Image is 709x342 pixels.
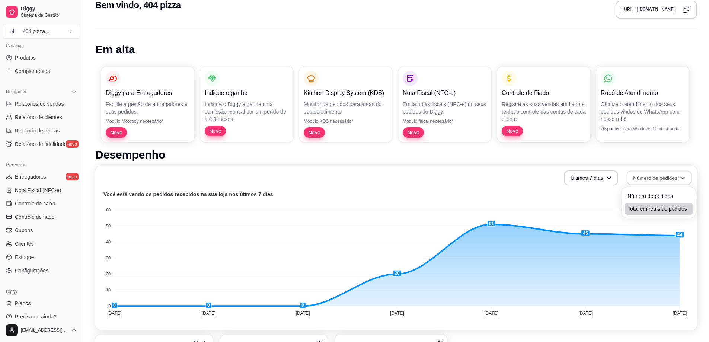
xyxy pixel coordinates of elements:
[403,89,487,98] p: Nota Fiscal (NFC-e)
[205,100,289,123] p: Indique o Diggy e ganhe uma comissão mensal por um perído de até 3 meses
[390,311,404,316] tspan: [DATE]
[627,171,692,185] button: Número de pedidos
[15,300,31,307] span: Planos
[296,311,310,316] tspan: [DATE]
[503,127,521,135] span: Novo
[202,311,216,316] tspan: [DATE]
[625,190,693,215] ul: Número de pedidos
[502,100,586,123] p: Registre as suas vendas em fiado e tenha o controle das contas de cada cliente
[403,100,487,115] p: Emita notas fiscais (NFC-e) do seus pedidos do Diggy
[103,191,273,197] text: Você está vendo os pedidos recebidos na sua loja nos útimos 7 dias
[15,67,50,75] span: Complementos
[9,28,17,35] span: 4
[23,28,49,35] div: 404 pizza ...
[106,100,190,115] p: Facilite a gestão de entregadores e seus pedidos.
[106,224,111,228] tspan: 50
[15,253,34,261] span: Estoque
[3,285,80,297] div: Diggy
[95,148,697,162] h1: Desempenho
[106,240,111,244] tspan: 40
[601,126,685,132] p: Disponível para Windows 10 ou superior
[107,129,125,136] span: Novo
[305,129,323,136] span: Novo
[3,40,80,52] div: Catálogo
[304,118,388,124] p: Módulo KDS necessário*
[107,311,121,316] tspan: [DATE]
[15,213,55,221] span: Controle de fiado
[205,89,289,98] p: Indique e ganhe
[106,256,111,260] tspan: 30
[3,24,80,39] button: Select a team
[15,140,67,148] span: Relatório de fidelidade
[15,267,48,274] span: Configurações
[21,327,68,333] span: [EMAIL_ADDRESS][DOMAIN_NAME]
[403,118,487,124] p: Módulo fiscal necessário*
[15,240,34,247] span: Clientes
[15,127,60,134] span: Relatório de mesas
[601,89,685,98] p: Robô de Atendimento
[484,311,498,316] tspan: [DATE]
[304,89,388,98] p: Kitchen Display System (KDS)
[502,89,586,98] p: Controle de Fiado
[108,304,111,308] tspan: 0
[106,272,111,276] tspan: 20
[15,114,62,121] span: Relatório de clientes
[564,170,618,185] button: Últimos 7 dias
[15,200,55,207] span: Controle de caixa
[673,311,687,316] tspan: [DATE]
[15,186,61,194] span: Nota Fiscal (NFC-e)
[106,89,190,98] p: Diggy para Entregadores
[15,227,33,234] span: Cupons
[627,192,690,200] span: Número de pedidos
[106,118,190,124] p: Módulo Motoboy necessário*
[6,89,26,95] span: Relatórios
[206,127,224,135] span: Novo
[680,4,692,16] button: Copy to clipboard
[15,313,57,320] span: Precisa de ajuda?
[106,208,111,212] tspan: 60
[15,173,46,180] span: Entregadores
[3,159,80,171] div: Gerenciar
[578,311,593,316] tspan: [DATE]
[621,6,677,13] pre: [URL][DOMAIN_NAME]
[106,288,111,292] tspan: 10
[15,54,36,61] span: Produtos
[95,43,697,56] h1: Em alta
[21,6,77,12] span: Diggy
[601,100,685,123] p: Otimize o atendimento dos seus pedidos vindos do WhatsApp com nosso robô
[627,205,690,212] span: Total em reais de pedidos
[15,100,64,108] span: Relatórios de vendas
[404,129,422,136] span: Novo
[304,100,388,115] p: Monitor de pedidos para áreas do estabelecimento
[21,12,77,18] span: Sistema de Gestão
